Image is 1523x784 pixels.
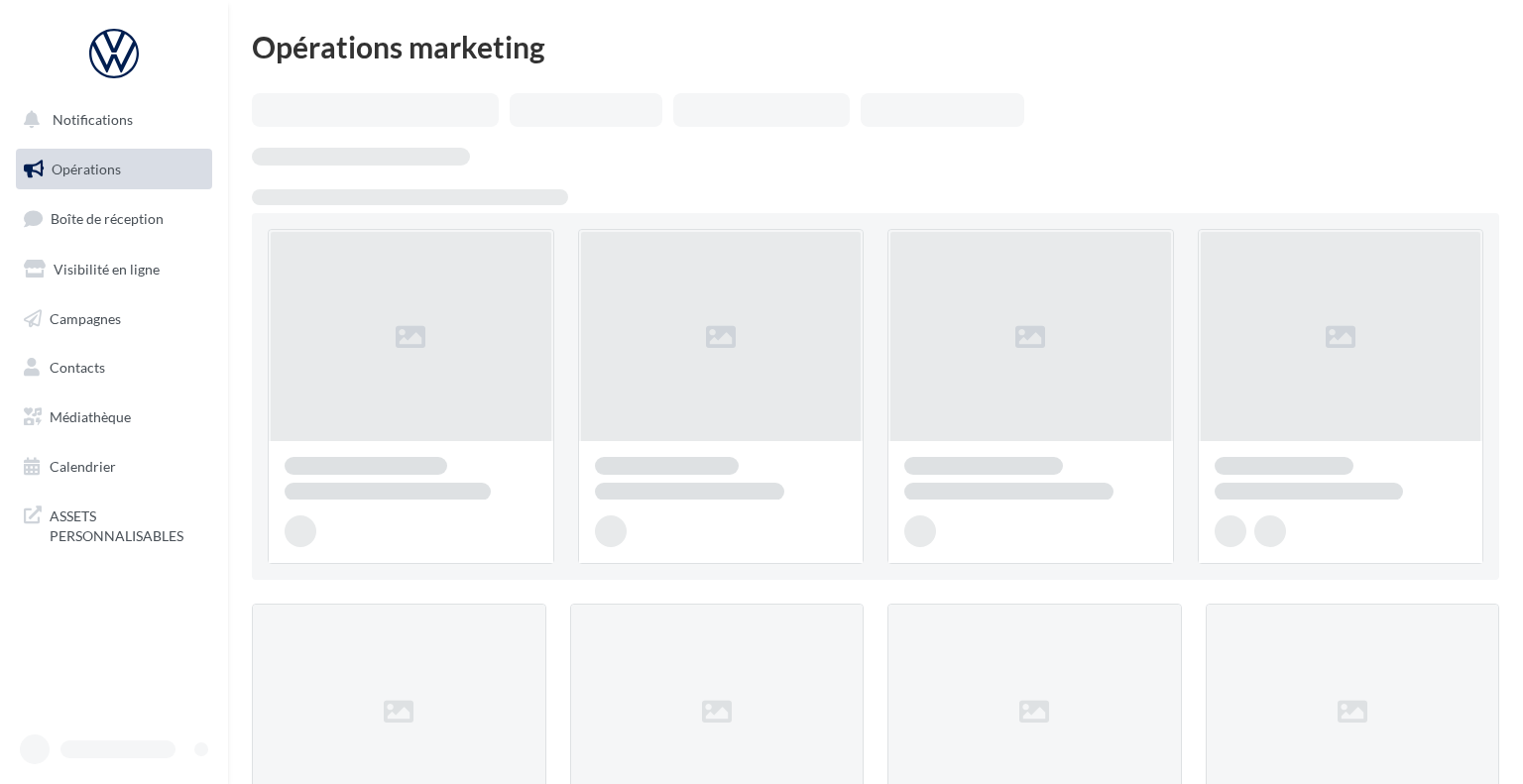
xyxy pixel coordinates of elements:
a: Visibilité en ligne [12,249,216,290]
span: Opérations [52,161,121,177]
span: Notifications [53,111,133,128]
span: Boîte de réception [51,210,164,227]
span: ASSETS PERSONNALISABLES [50,503,204,545]
a: Médiathèque [12,396,216,438]
span: Visibilité en ligne [54,261,160,278]
div: Opérations marketing [252,32,1499,61]
span: Médiathèque [50,408,131,425]
a: ASSETS PERSONNALISABLES [12,495,216,553]
span: Campagnes [50,309,121,326]
a: Contacts [12,347,216,389]
a: Campagnes [12,298,216,340]
a: Calendrier [12,446,216,488]
span: Calendrier [50,458,116,475]
button: Notifications [12,99,208,141]
a: Opérations [12,149,216,190]
span: Contacts [50,359,105,376]
a: Boîte de réception [12,197,216,240]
